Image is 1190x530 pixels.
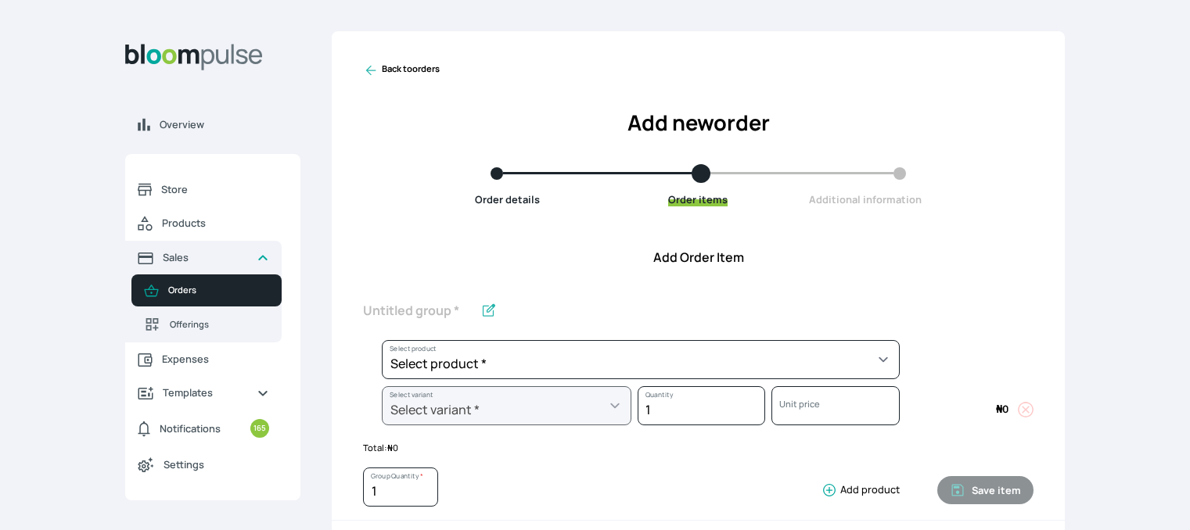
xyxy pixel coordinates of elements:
[809,192,922,206] span: Additional information
[125,44,263,70] img: Bloom Logo
[125,206,282,241] a: Products
[125,173,282,206] a: Store
[125,31,300,511] aside: Sidebar
[937,476,1034,504] button: Save item
[162,216,269,231] span: Products
[668,192,728,206] span: Order items
[125,241,282,274] a: Sales
[250,419,269,438] small: 165
[363,63,440,78] a: Back toorders
[160,117,288,132] span: Overview
[332,248,1065,267] h4: Add Order Item
[125,108,300,141] a: Overview
[475,192,540,206] span: Order details
[125,447,282,482] a: Settings
[363,295,474,328] input: Untitled group *
[131,274,282,306] a: Orders
[815,482,900,498] button: Add product
[164,457,269,472] span: Settings
[163,385,244,400] span: Templates
[363,107,1034,139] h2: Add new order
[387,442,398,453] span: 0
[170,318,269,331] span: Offerings
[125,410,282,447] a: Notifications165
[125,376,282,410] a: Templates
[131,306,282,342] a: Offerings
[162,352,269,367] span: Expenses
[387,442,393,453] span: ₦
[160,421,221,436] span: Notifications
[363,442,1034,455] p: Total:
[168,284,269,297] span: Orders
[996,402,1002,416] span: ₦
[125,342,282,376] a: Expenses
[163,250,244,265] span: Sales
[161,182,269,197] span: Store
[996,402,1008,416] span: 0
